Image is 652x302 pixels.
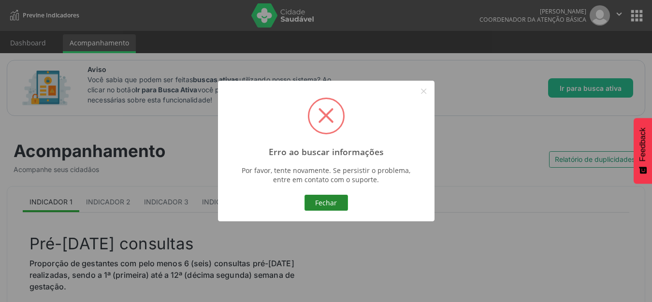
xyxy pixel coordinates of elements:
[237,166,415,184] div: Por favor, tente novamente. Se persistir o problema, entre em contato com o suporte.
[269,147,384,157] h2: Erro ao buscar informações
[634,118,652,184] button: Feedback - Mostrar pesquisa
[304,195,348,211] button: Fechar
[638,128,647,161] span: Feedback
[416,83,432,100] button: Close this dialog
